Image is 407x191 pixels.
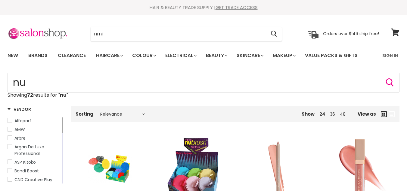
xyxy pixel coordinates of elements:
ul: Main menu [3,47,371,64]
strong: nu [60,92,67,99]
input: Search [91,27,266,41]
a: Argan De Luxe Professional [8,144,61,157]
a: CND Creative Play [8,176,61,183]
a: Brands [24,49,52,62]
strong: 72 [27,92,33,99]
a: Haircare [92,49,126,62]
form: Product [91,27,282,41]
a: Bondi Boost [8,168,61,174]
form: Product [8,73,399,92]
a: Skincare [232,49,267,62]
span: Bondi Boost [14,168,39,174]
h3: Vendor [8,106,31,112]
a: Arbre [8,135,61,141]
a: Alfaparf [8,117,61,124]
span: CND Creative Play [14,177,52,183]
iframe: Gorgias live chat campaigns [276,102,401,164]
button: Search [385,78,395,87]
a: ASP Kitoko [8,159,61,165]
a: GET TRADE ACCESS [216,4,258,11]
a: Beauty [201,49,231,62]
iframe: Gorgias live chat messenger [377,163,401,185]
a: AMW [8,126,61,133]
a: New [3,49,23,62]
label: Sorting [76,111,93,117]
a: Colour [128,49,160,62]
input: Search [8,73,399,92]
span: Argan De Luxe Professional [14,144,44,156]
a: Sign In [379,49,402,62]
a: Electrical [161,49,200,62]
p: Showing results for " " [8,92,399,98]
p: Orders over $149 ship free! [323,31,379,36]
span: Alfaparf [14,118,31,124]
button: Search [266,27,282,41]
span: ASP Kitoko [14,159,36,165]
a: Value Packs & Gifts [300,49,362,62]
a: Clearance [53,49,90,62]
span: Arbre [14,135,26,141]
a: Makeup [268,49,299,62]
span: AMW [14,126,25,132]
